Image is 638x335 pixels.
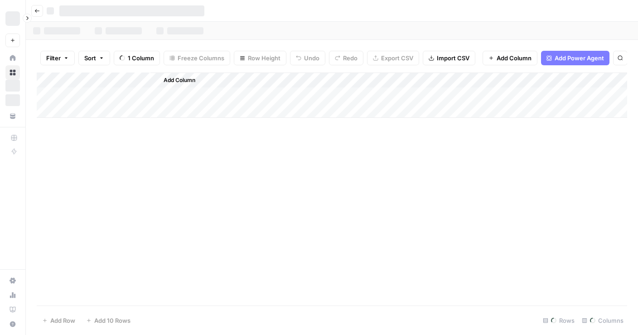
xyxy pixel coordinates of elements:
button: Sort [78,51,110,65]
button: Help + Support [5,317,20,331]
button: Add 10 Rows [81,313,136,328]
span: Sort [84,53,96,63]
span: 1 Column [128,53,154,63]
span: Add Power Agent [555,53,604,63]
a: Usage [5,288,20,302]
span: Add 10 Rows [94,316,130,325]
span: Add Column [164,76,195,84]
a: Browse [5,65,20,80]
div: Columns [578,313,627,328]
button: Redo [329,51,363,65]
button: Import CSV [423,51,475,65]
span: Add Column [497,53,532,63]
a: Learning Hub [5,302,20,317]
span: Add Row [50,316,75,325]
a: Home [5,51,20,65]
button: 1 Column [114,51,160,65]
a: Settings [5,273,20,288]
span: Filter [46,53,61,63]
span: Import CSV [437,53,469,63]
button: Freeze Columns [164,51,230,65]
button: Export CSV [367,51,419,65]
button: Row Height [234,51,286,65]
div: Rows [539,313,578,328]
span: Export CSV [381,53,413,63]
a: Your Data [5,109,20,123]
button: Add Power Agent [541,51,609,65]
button: Filter [40,51,75,65]
span: Row Height [248,53,280,63]
button: Add Column [483,51,537,65]
span: Redo [343,53,358,63]
button: Undo [290,51,325,65]
button: Add Row [37,313,81,328]
button: Add Column [152,74,199,86]
span: Undo [304,53,319,63]
span: Freeze Columns [178,53,224,63]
